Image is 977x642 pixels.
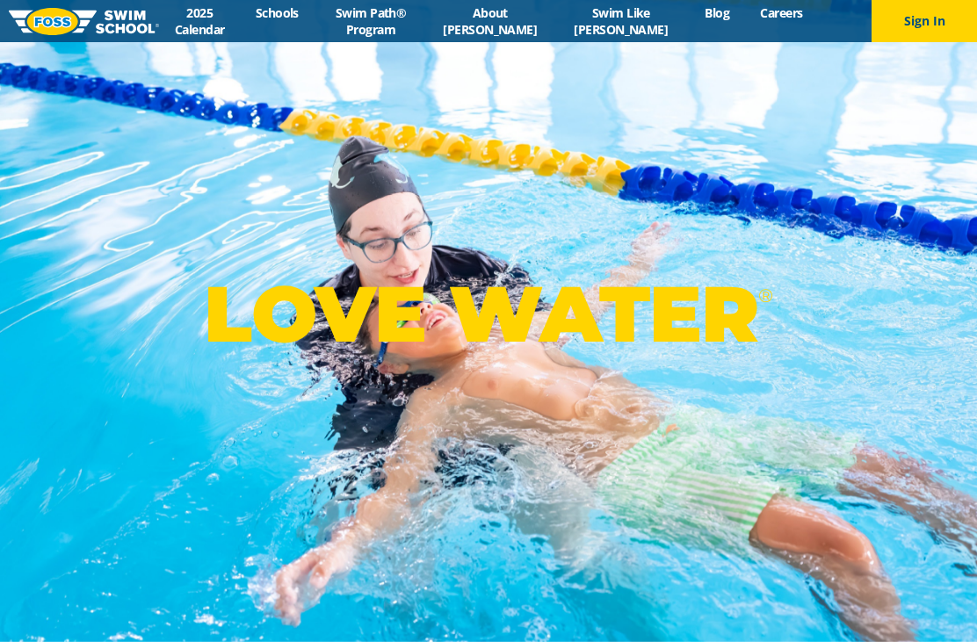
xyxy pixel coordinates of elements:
[314,4,427,38] a: Swim Path® Program
[9,8,159,35] img: FOSS Swim School Logo
[758,285,772,307] sup: ®
[745,4,818,21] a: Careers
[240,4,314,21] a: Schools
[428,4,553,38] a: About [PERSON_NAME]
[553,4,690,38] a: Swim Like [PERSON_NAME]
[204,267,772,361] p: LOVE WATER
[159,4,240,38] a: 2025 Calendar
[690,4,745,21] a: Blog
